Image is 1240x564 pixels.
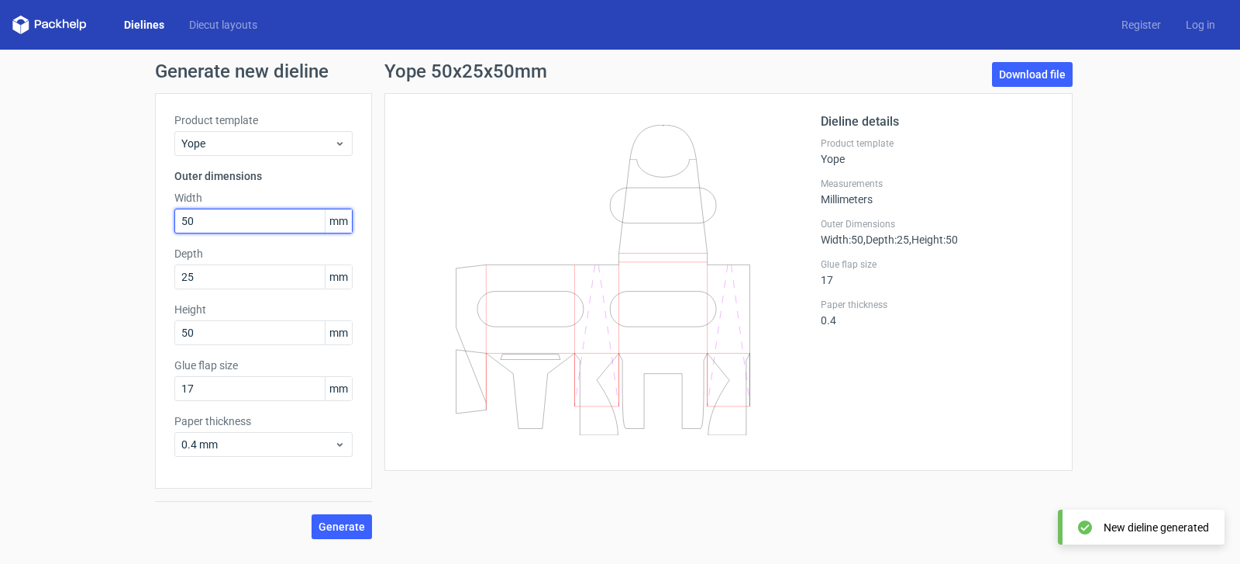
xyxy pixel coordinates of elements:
[384,62,547,81] h1: Yope 50x25x50mm
[821,258,1053,286] div: 17
[174,358,353,373] label: Glue flap size
[821,137,1053,150] label: Product template
[821,258,1053,271] label: Glue flap size
[181,437,334,452] span: 0.4 mm
[821,299,1053,327] div: 0.4
[325,265,352,289] span: mm
[909,234,958,246] span: , Height : 50
[821,178,1053,190] label: Measurements
[174,302,353,317] label: Height
[821,299,1053,311] label: Paper thickness
[1173,17,1228,33] a: Log in
[821,112,1053,131] h2: Dieline details
[174,112,353,128] label: Product template
[821,178,1053,206] div: Millimeters
[1104,520,1209,535] div: New dieline generated
[174,168,353,184] h3: Outer dimensions
[112,17,177,33] a: Dielines
[174,190,353,206] label: Width
[821,234,863,246] span: Width : 50
[325,377,352,400] span: mm
[312,514,372,539] button: Generate
[174,246,353,261] label: Depth
[821,218,1053,230] label: Outer Dimensions
[181,136,334,151] span: Yope
[325,209,352,233] span: mm
[1109,17,1173,33] a: Register
[992,62,1073,87] a: Download file
[177,17,270,33] a: Diecut layouts
[325,321,352,344] span: mm
[863,234,909,246] span: , Depth : 25
[174,413,353,429] label: Paper thickness
[319,521,365,532] span: Generate
[821,137,1053,165] div: Yope
[155,62,1085,81] h1: Generate new dieline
